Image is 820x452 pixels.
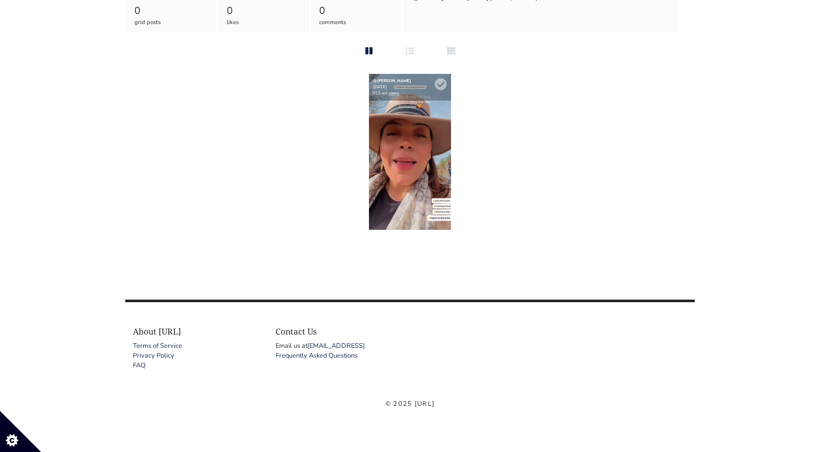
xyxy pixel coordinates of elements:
[369,74,451,101] div: [DATE] 915 est.
[307,341,365,350] a: [EMAIL_ADDRESS]
[133,399,687,409] div: © 2025 [URL]
[227,18,301,27] div: likes
[227,4,301,18] div: 0
[133,341,182,350] a: Terms of Service
[133,327,260,337] h4: About [URL]
[319,18,394,27] div: comments
[319,4,394,18] div: 0
[276,327,403,337] h4: Contact Us
[276,341,403,351] div: Email us at
[134,4,209,18] div: 0
[276,351,358,360] a: Frequently Asked Questions
[373,78,411,84] a: @[PERSON_NAME]
[133,351,174,360] a: Privacy Policy
[134,18,209,27] div: grid posts
[133,361,146,370] a: FAQ
[388,90,399,96] a: views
